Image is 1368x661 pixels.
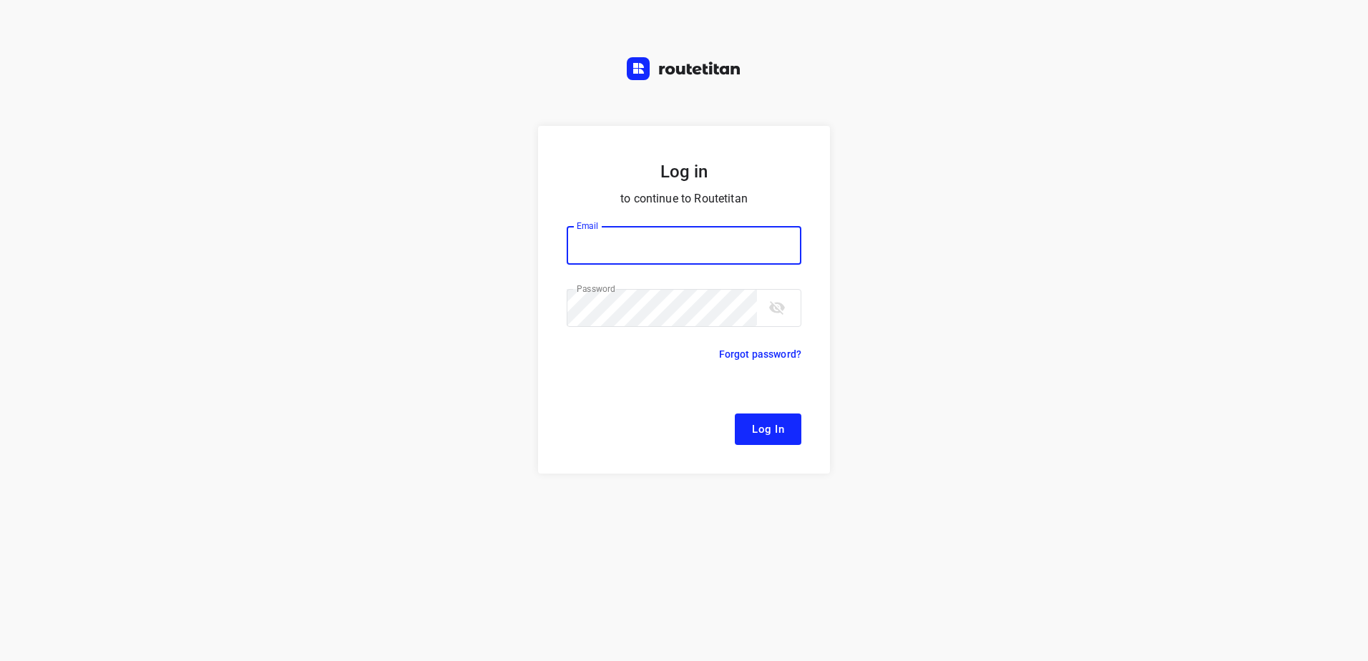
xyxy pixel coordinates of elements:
[752,420,784,439] span: Log In
[719,346,801,363] p: Forgot password?
[567,189,801,209] p: to continue to Routetitan
[735,413,801,445] button: Log In
[627,57,741,80] img: Routetitan
[567,160,801,183] h5: Log in
[763,293,791,322] button: toggle password visibility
